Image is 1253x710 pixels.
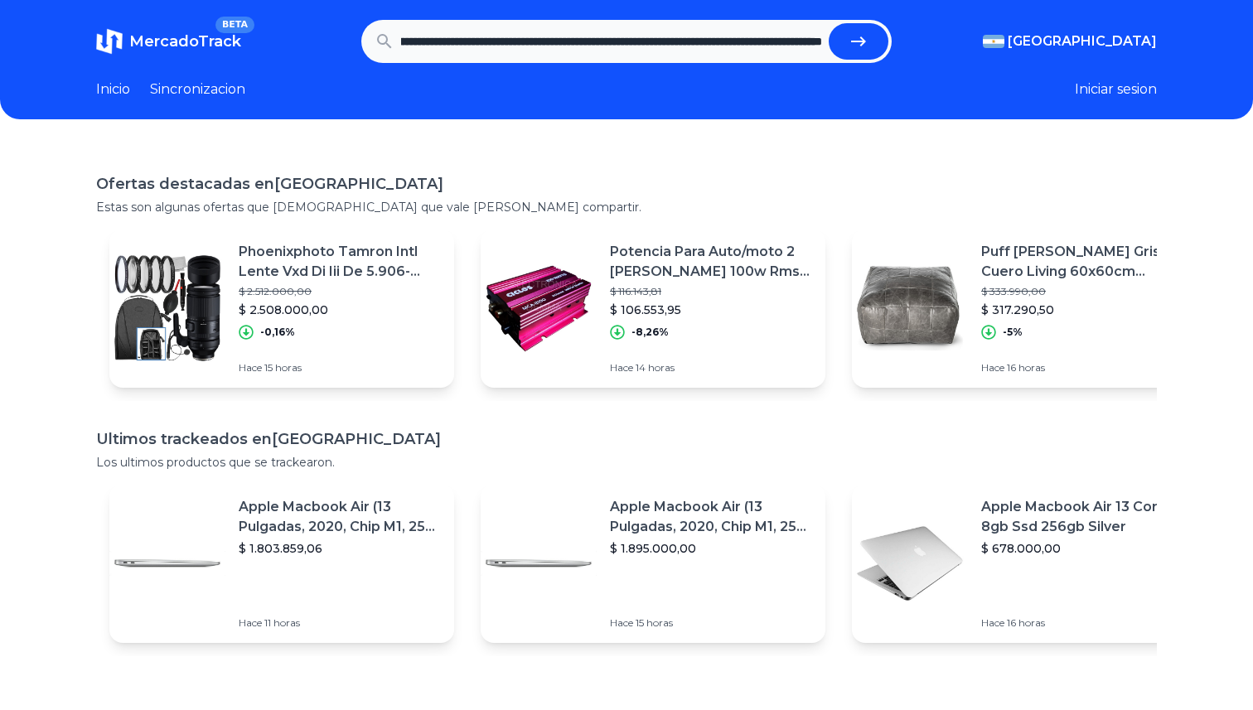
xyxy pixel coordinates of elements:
p: $ 1.895.000,00 [610,540,812,557]
p: Potencia Para Auto/moto 2 [PERSON_NAME] 100w Rms 12v [610,242,812,282]
a: MercadoTrackBETA [96,28,241,55]
p: -8,26% [631,326,669,339]
img: Featured image [852,505,968,621]
a: Inicio [96,80,130,99]
p: Hace 16 horas [981,361,1183,374]
button: Iniciar sesion [1075,80,1157,99]
a: Featured imageApple Macbook Air 13 Core I5 8gb Ssd 256gb Silver$ 678.000,00Hace 16 horas [852,484,1197,643]
a: Featured imageApple Macbook Air (13 Pulgadas, 2020, Chip M1, 256 Gb De Ssd, 8 Gb De Ram) - Plata$... [481,484,825,643]
a: Featured imageApple Macbook Air (13 Pulgadas, 2020, Chip M1, 256 Gb De Ssd, 8 Gb De Ram) - Plata$... [109,484,454,643]
span: BETA [215,17,254,33]
p: $ 333.990,00 [981,285,1183,298]
p: $ 2.512.000,00 [239,285,441,298]
p: Los ultimos productos que se trackearon. [96,454,1157,471]
a: Featured imagePhoenixphoto Tamron Intl Lente Vxd Di Iii De 5.906-19.685$ 2.512.000,00$ 2.508.000,... [109,229,454,388]
img: Argentina [983,35,1004,48]
p: $ 678.000,00 [981,540,1183,557]
button: [GEOGRAPHIC_DATA] [983,31,1157,51]
p: Apple Macbook Air (13 Pulgadas, 2020, Chip M1, 256 Gb De Ssd, 8 Gb De Ram) - Plata [239,497,441,537]
p: -0,16% [260,326,295,339]
img: Featured image [852,250,968,366]
img: Featured image [109,250,225,366]
p: Hace 15 horas [239,361,441,374]
p: Estas son algunas ofertas que [DEMOGRAPHIC_DATA] que vale [PERSON_NAME] compartir. [96,199,1157,215]
a: Featured imagePuff [PERSON_NAME] Gris De Cuero Living 60x60cm Tiendas Landmark$ 333.990,00$ 317.2... [852,229,1197,388]
p: -5% [1003,326,1023,339]
p: $ 106.553,95 [610,302,812,318]
p: Hace 16 horas [981,616,1183,630]
img: MercadoTrack [96,28,123,55]
span: [GEOGRAPHIC_DATA] [1008,31,1157,51]
p: Apple Macbook Air (13 Pulgadas, 2020, Chip M1, 256 Gb De Ssd, 8 Gb De Ram) - Plata [610,497,812,537]
p: Phoenixphoto Tamron Intl Lente Vxd Di Iii De 5.906-19.685 [239,242,441,282]
p: $ 1.803.859,06 [239,540,441,557]
p: Puff [PERSON_NAME] Gris De Cuero Living 60x60cm Tiendas Landmark [981,242,1183,282]
p: $ 116.143,81 [610,285,812,298]
h1: Ultimos trackeados en [GEOGRAPHIC_DATA] [96,427,1157,451]
p: Hace 11 horas [239,616,441,630]
a: Sincronizacion [150,80,245,99]
img: Featured image [481,505,597,621]
p: $ 2.508.000,00 [239,302,441,318]
a: Featured imagePotencia Para Auto/moto 2 [PERSON_NAME] 100w Rms 12v$ 116.143,81$ 106.553,95-8,26%H... [481,229,825,388]
p: Hace 15 horas [610,616,812,630]
img: Featured image [109,505,225,621]
p: $ 317.290,50 [981,302,1183,318]
p: Hace 14 horas [610,361,812,374]
h1: Ofertas destacadas en [GEOGRAPHIC_DATA] [96,172,1157,196]
img: Featured image [481,250,597,366]
span: MercadoTrack [129,32,241,51]
p: Apple Macbook Air 13 Core I5 8gb Ssd 256gb Silver [981,497,1183,537]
